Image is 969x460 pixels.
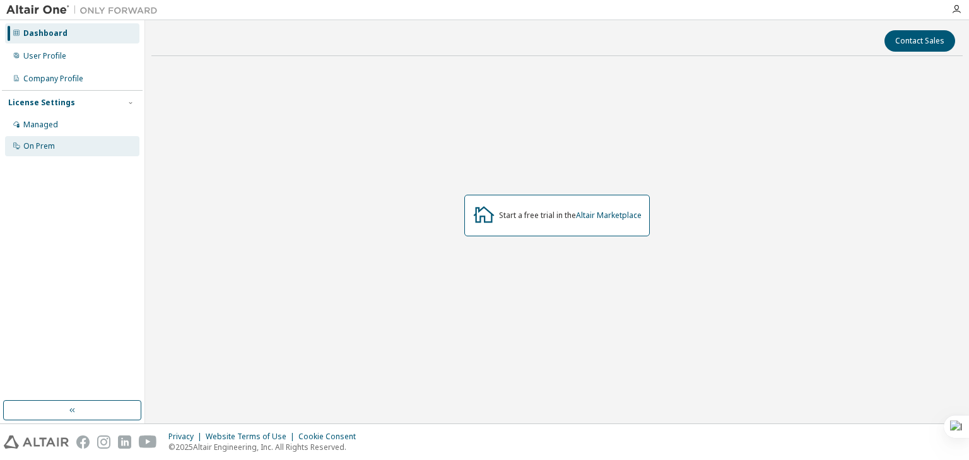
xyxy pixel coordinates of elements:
[23,120,58,130] div: Managed
[576,210,642,221] a: Altair Marketplace
[4,435,69,449] img: altair_logo.svg
[23,74,83,84] div: Company Profile
[168,432,206,442] div: Privacy
[97,435,110,449] img: instagram.svg
[76,435,90,449] img: facebook.svg
[118,435,131,449] img: linkedin.svg
[884,30,955,52] button: Contact Sales
[139,435,157,449] img: youtube.svg
[23,51,66,61] div: User Profile
[168,442,363,452] p: © 2025 Altair Engineering, Inc. All Rights Reserved.
[6,4,164,16] img: Altair One
[298,432,363,442] div: Cookie Consent
[23,28,68,38] div: Dashboard
[8,98,75,108] div: License Settings
[23,141,55,151] div: On Prem
[206,432,298,442] div: Website Terms of Use
[499,210,642,221] div: Start a free trial in the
